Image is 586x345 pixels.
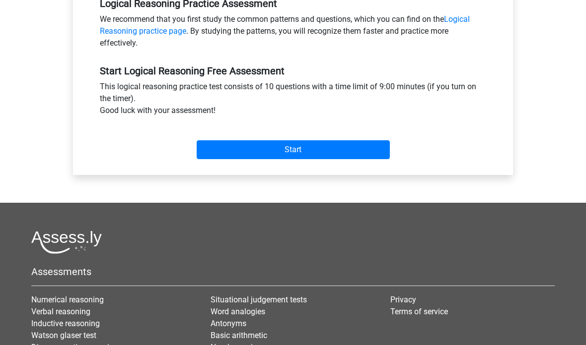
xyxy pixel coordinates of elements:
[211,295,307,305] a: Situational judgement tests
[100,65,486,77] h5: Start Logical Reasoning Free Assessment
[92,81,494,121] div: This logical reasoning practice test consists of 10 questions with a time limit of 9:00 minutes (...
[211,319,246,329] a: Antonyms
[31,319,100,329] a: Inductive reasoning
[31,331,96,341] a: Watson glaser test
[211,331,267,341] a: Basic arithmetic
[31,295,104,305] a: Numerical reasoning
[31,231,102,254] img: Assessly logo
[390,307,448,317] a: Terms of service
[92,14,494,54] div: We recommend that you first study the common patterns and questions, which you can find on the . ...
[31,266,555,278] h5: Assessments
[31,307,90,317] a: Verbal reasoning
[197,141,390,160] input: Start
[211,307,265,317] a: Word analogies
[390,295,416,305] a: Privacy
